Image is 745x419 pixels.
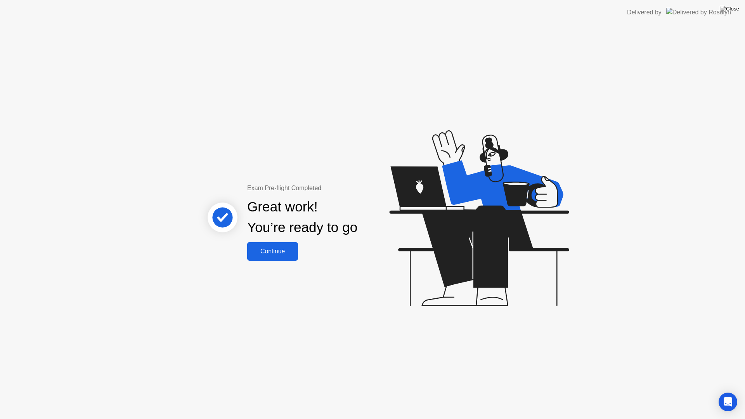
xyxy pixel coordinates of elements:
div: Delivered by [627,8,662,17]
div: Continue [249,248,296,255]
div: Exam Pre-flight Completed [247,184,407,193]
img: Close [720,6,739,12]
div: Open Intercom Messenger [719,393,737,411]
button: Continue [247,242,298,261]
img: Delivered by Rosalyn [666,8,731,17]
div: Great work! You’re ready to go [247,197,357,238]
